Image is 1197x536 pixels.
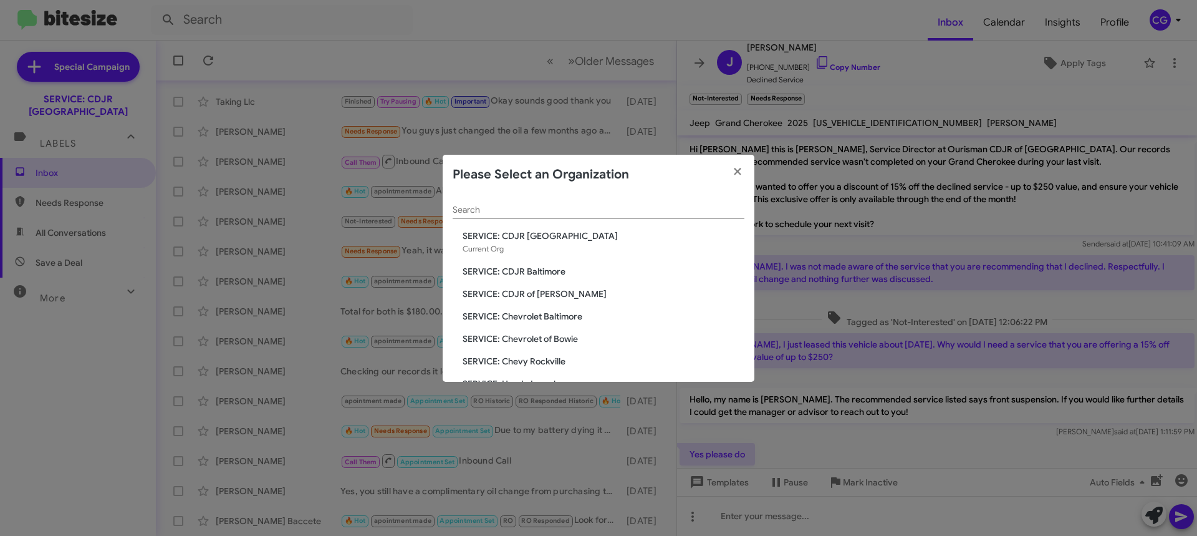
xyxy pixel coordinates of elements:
[463,265,744,278] span: SERVICE: CDJR Baltimore
[453,165,629,185] h2: Please Select an Organization
[463,310,744,323] span: SERVICE: Chevrolet Baltimore
[463,230,744,242] span: SERVICE: CDJR [GEOGRAPHIC_DATA]
[463,378,744,390] span: SERVICE: Honda Laurel
[463,244,504,253] span: Current Org
[463,333,744,345] span: SERVICE: Chevrolet of Bowie
[463,355,744,368] span: SERVICE: Chevy Rockville
[463,288,744,300] span: SERVICE: CDJR of [PERSON_NAME]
